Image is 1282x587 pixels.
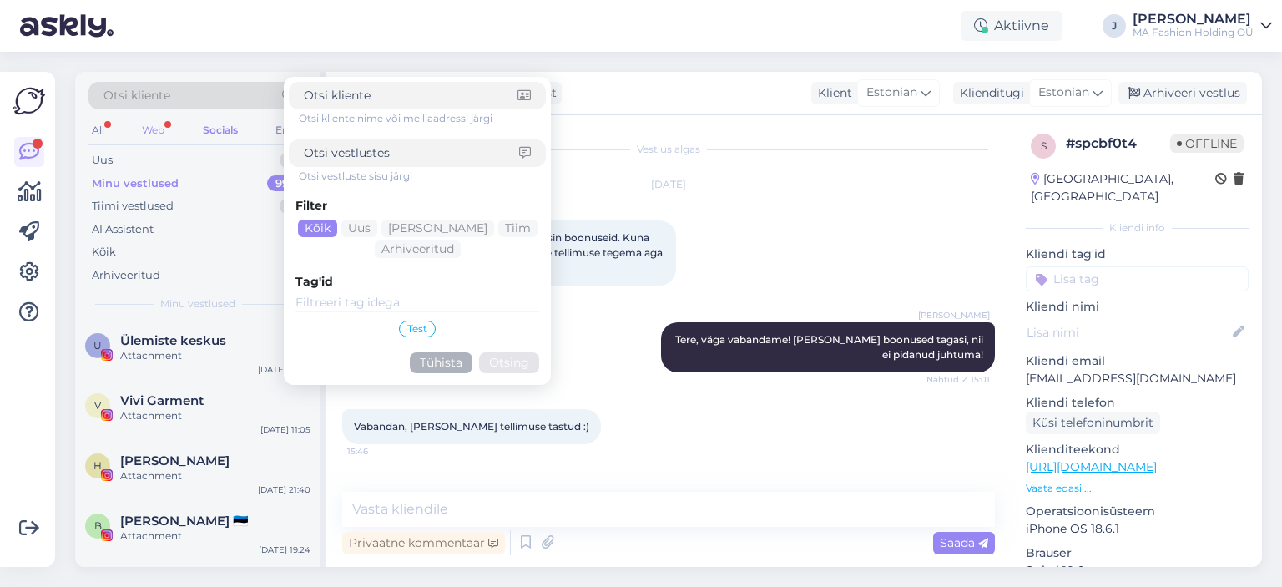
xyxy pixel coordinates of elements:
[1026,544,1249,562] p: Brauser
[1026,245,1249,263] p: Kliendi tag'id
[1026,412,1160,434] div: Küsi telefoninumbrit
[1026,503,1249,520] p: Operatsioonisüsteem
[1026,481,1249,496] p: Vaata edasi ...
[918,309,990,321] span: [PERSON_NAME]
[94,399,101,412] span: V
[1026,370,1249,387] p: [EMAIL_ADDRESS][DOMAIN_NAME]
[120,348,310,363] div: Attachment
[1103,14,1126,38] div: J
[811,84,852,102] div: Klient
[299,111,546,126] div: Otsi kliente nime või meiliaadressi järgi
[295,294,539,312] input: Filtreeri tag'idega
[93,339,102,352] span: U
[866,83,917,102] span: Estonian
[295,273,539,291] div: Tag'id
[92,221,154,238] div: AI Assistent
[1133,13,1254,26] div: [PERSON_NAME]
[258,483,310,496] div: [DATE] 21:40
[304,144,519,162] input: Otsi vestlustes
[342,177,995,192] div: [DATE]
[120,529,310,544] div: Attachment
[93,459,102,472] span: H
[1170,134,1244,153] span: Offline
[160,296,235,311] span: Minu vestlused
[1066,134,1170,154] div: # spcbf0t4
[1041,139,1047,152] span: s
[1133,13,1272,39] a: [PERSON_NAME]MA Fashion Holding OÜ
[298,220,337,237] div: Kõik
[92,267,160,284] div: Arhiveeritud
[120,453,230,468] span: Helge
[961,11,1062,41] div: Aktiivne
[94,519,102,532] span: B
[347,445,410,458] span: 15:46
[267,175,304,192] div: 99+
[260,423,310,436] div: [DATE] 11:05
[342,142,995,157] div: Vestlus algas
[1026,394,1249,412] p: Kliendi telefon
[940,535,988,550] span: Saada
[199,119,241,141] div: Socials
[92,244,116,261] div: Kõik
[120,393,204,408] span: Vivi Garment
[272,119,307,141] div: Email
[295,197,539,215] div: Filter
[259,544,310,556] div: [DATE] 19:24
[1026,441,1249,458] p: Klienditeekond
[120,468,310,483] div: Attachment
[280,152,304,169] div: 0
[1026,298,1249,316] p: Kliendi nimi
[354,420,589,433] span: Vabandan, [PERSON_NAME] tellimuse tastud :)
[953,84,1024,102] div: Klienditugi
[1026,459,1157,474] a: [URL][DOMAIN_NAME]
[675,333,986,361] span: Tere, väga vabandame! [PERSON_NAME] boonused tagasi, nii ei pidanud juhtuma!
[1026,562,1249,579] p: Safari 18.6
[1118,82,1247,104] div: Arhiveeri vestlus
[1026,352,1249,370] p: Kliendi email
[304,87,517,104] input: Otsi kliente
[1133,26,1254,39] div: MA Fashion Holding OÜ
[92,152,113,169] div: Uus
[299,169,546,184] div: Otsi vestluste sisu järgi
[1026,266,1249,291] input: Lisa tag
[926,373,990,386] span: Nähtud ✓ 15:01
[1038,83,1089,102] span: Estonian
[120,408,310,423] div: Attachment
[92,175,179,192] div: Minu vestlused
[258,363,310,376] div: [DATE] 13:00
[120,333,226,348] span: Ülemiste keskus
[88,119,108,141] div: All
[120,514,249,529] span: Breth 🇪🇪
[1031,170,1215,205] div: [GEOGRAPHIC_DATA], [GEOGRAPHIC_DATA]
[103,87,170,104] span: Otsi kliente
[139,119,168,141] div: Web
[1026,220,1249,235] div: Kliendi info
[13,85,45,117] img: Askly Logo
[342,532,505,554] div: Privaatne kommentaar
[1027,323,1229,342] input: Lisa nimi
[92,198,174,215] div: Tiimi vestlused
[280,198,304,215] div: 0
[1026,520,1249,538] p: iPhone OS 18.6.1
